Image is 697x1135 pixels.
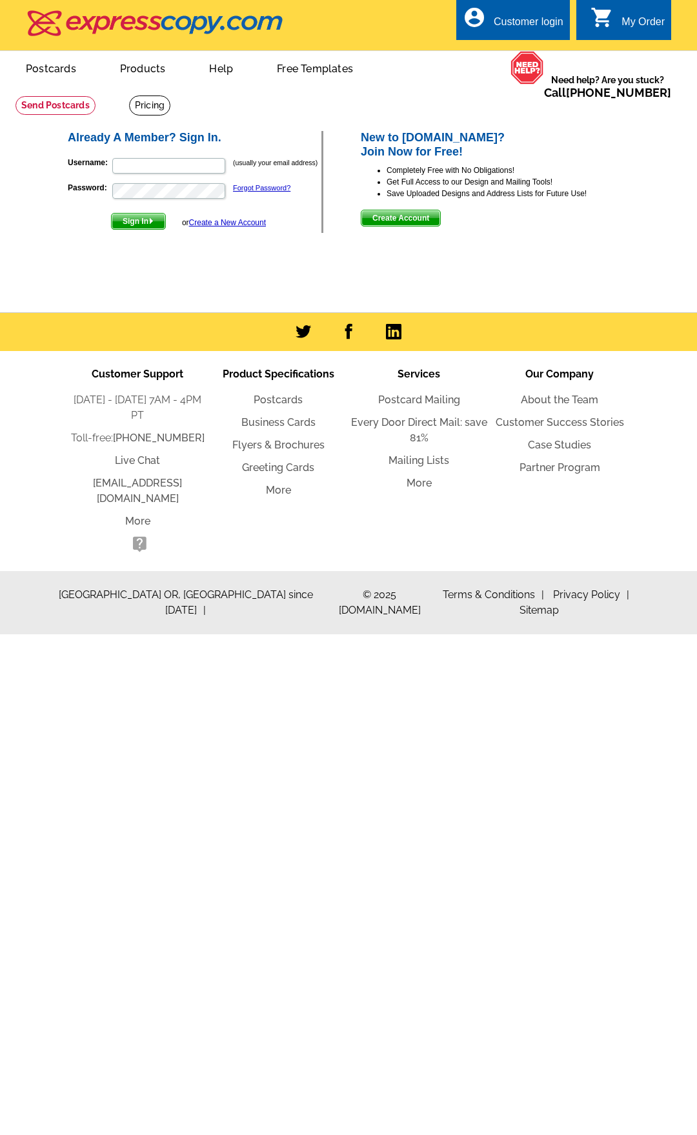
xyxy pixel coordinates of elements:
a: Sitemap [520,604,559,616]
a: Live Chat [115,454,160,467]
a: [PHONE_NUMBER] [113,432,205,444]
span: Need help? Are you stuck? [544,74,671,99]
li: Get Full Access to our Design and Mailing Tools! [387,176,631,188]
span: Customer Support [92,368,183,380]
a: More [125,515,150,527]
li: Completely Free with No Obligations! [387,165,631,176]
span: © 2025 [DOMAIN_NAME] [327,587,433,618]
span: [GEOGRAPHIC_DATA] OR, [GEOGRAPHIC_DATA] since [DATE] [52,587,320,618]
a: Case Studies [528,439,591,451]
span: Product Specifications [223,368,334,380]
a: Flyers & Brochures [232,439,325,451]
a: [PHONE_NUMBER] [566,86,671,99]
span: Create Account [361,210,440,226]
a: shopping_cart My Order [591,14,665,30]
i: shopping_cart [591,6,614,29]
a: Partner Program [520,461,600,474]
img: button-next-arrow-white.png [148,218,154,224]
a: Forgot Password? [233,184,290,192]
a: Postcard Mailing [378,394,460,406]
small: (usually your email address) [233,159,318,166]
a: Greeting Cards [242,461,314,474]
a: More [407,477,432,489]
a: About the Team [521,394,598,406]
button: Create Account [361,210,441,226]
a: Free Templates [256,52,374,83]
button: Sign In [111,213,166,230]
img: help [510,51,544,84]
span: Call [544,86,671,99]
li: Save Uploaded Designs and Address Lists for Future Use! [387,188,631,199]
a: Create a New Account [189,218,266,227]
span: Our Company [525,368,594,380]
h2: New to [DOMAIN_NAME]? Join Now for Free! [361,131,631,159]
i: account_circle [463,6,486,29]
li: [DATE] - [DATE] 7AM - 4PM PT [67,392,208,423]
a: Mailing Lists [389,454,449,467]
a: More [266,484,291,496]
a: Customer Success Stories [496,416,624,428]
span: Services [398,368,440,380]
a: Business Cards [241,416,316,428]
a: account_circle Customer login [463,14,563,30]
div: My Order [621,16,665,34]
a: Help [188,52,254,83]
label: Username: [68,157,111,168]
a: Every Door Direct Mail: save 81% [351,416,487,444]
a: Postcards [254,394,303,406]
label: Password: [68,182,111,194]
a: Products [99,52,187,83]
a: Privacy Policy [553,588,629,601]
a: Postcards [5,52,97,83]
div: Customer login [494,16,563,34]
h2: Already A Member? Sign In. [68,131,321,145]
a: Terms & Conditions [443,588,544,601]
li: Toll-free: [67,430,208,446]
span: Sign In [112,214,165,229]
div: or [182,217,266,228]
a: [EMAIL_ADDRESS][DOMAIN_NAME] [93,477,182,505]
